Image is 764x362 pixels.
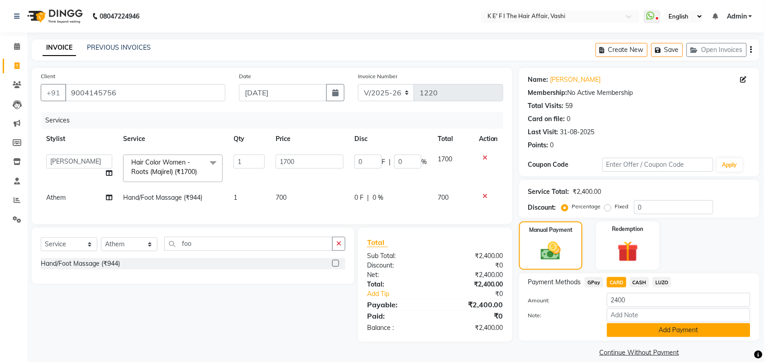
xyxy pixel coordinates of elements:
[123,193,202,202] span: Hand/Foot Massage (₹944)
[612,225,644,233] label: Redemption
[566,101,573,111] div: 59
[360,310,435,321] div: Paid:
[528,127,559,137] div: Last Visit:
[521,296,600,305] label: Amount:
[630,277,649,287] span: CASH
[367,238,388,247] span: Total
[41,259,120,268] div: Hand/Foot Massage (₹944)
[360,280,435,289] div: Total:
[521,311,600,320] label: Note:
[528,88,568,98] div: Membership:
[521,348,758,357] a: Continue Without Payment
[687,43,747,57] button: Open Invoices
[354,193,363,202] span: 0 F
[435,323,510,333] div: ₹2,400.00
[550,75,601,85] a: [PERSON_NAME]
[349,129,432,149] th: Disc
[23,4,85,29] img: logo
[585,277,603,287] span: GPay
[528,141,549,150] div: Points:
[382,157,385,167] span: F
[573,187,602,197] div: ₹2,400.00
[435,251,510,261] div: ₹2,400.00
[435,310,510,321] div: ₹0
[528,114,565,124] div: Card on file:
[276,193,286,202] span: 700
[653,277,671,287] span: LUZO
[528,101,564,111] div: Total Visits:
[528,160,602,169] div: Coupon Code
[389,157,391,167] span: |
[615,202,629,211] label: Fixed
[438,155,452,163] span: 1700
[651,43,683,57] button: Save
[228,129,270,149] th: Qty
[360,323,435,333] div: Balance :
[607,277,626,287] span: CARD
[528,88,750,98] div: No Active Membership
[100,4,139,29] b: 08047224946
[360,251,435,261] div: Sub Total:
[41,129,118,149] th: Stylist
[550,141,554,150] div: 0
[717,158,743,172] button: Apply
[435,299,510,310] div: ₹2,400.00
[528,187,569,197] div: Service Total:
[360,299,435,310] div: Payable:
[435,270,510,280] div: ₹2,400.00
[596,43,648,57] button: Create New
[118,129,228,149] th: Service
[473,129,503,149] th: Action
[87,43,151,52] a: PREVIOUS INVOICES
[607,293,750,307] input: Amount
[560,127,595,137] div: 31-08-2025
[131,158,197,176] span: Hair Color Women - Roots (Majirel) (₹1700)
[41,72,55,80] label: Client
[239,72,251,80] label: Date
[567,114,571,124] div: 0
[421,157,427,167] span: %
[41,84,66,101] button: +91
[435,280,510,289] div: ₹2,400.00
[602,158,713,172] input: Enter Offer / Coupon Code
[65,84,225,101] input: Search by Name/Mobile/Email/Code
[528,75,549,85] div: Name:
[358,72,397,80] label: Invoice Number
[607,308,750,322] input: Add Note
[46,193,66,202] span: Athem
[360,270,435,280] div: Net:
[528,277,581,287] span: Payment Methods
[535,240,567,263] img: _cash.svg
[270,129,349,149] th: Price
[197,168,201,176] a: x
[607,323,750,337] button: Add Payment
[43,40,76,56] a: INVOICE
[164,237,333,251] input: Search or Scan
[727,12,747,21] span: Admin
[234,193,237,202] span: 1
[572,202,601,211] label: Percentage
[432,129,473,149] th: Total
[360,261,435,270] div: Discount:
[611,239,645,264] img: _gift.svg
[372,193,383,202] span: 0 %
[435,261,510,270] div: ₹0
[528,203,556,212] div: Discount:
[42,112,510,129] div: Services
[448,289,510,299] div: ₹0
[438,193,449,202] span: 700
[529,226,573,234] label: Manual Payment
[367,193,369,202] span: |
[360,289,448,299] a: Add Tip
